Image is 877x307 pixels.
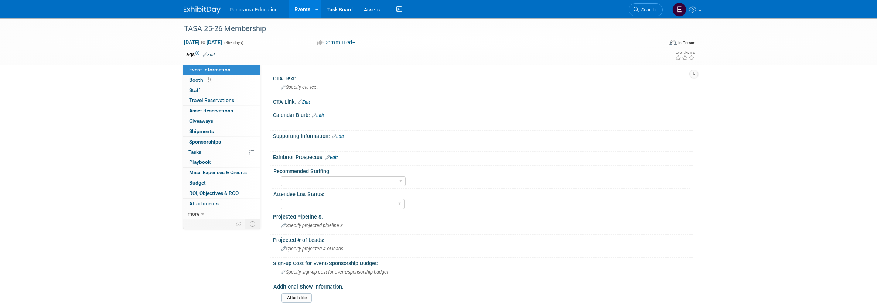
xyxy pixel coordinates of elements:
a: Edit [325,155,338,160]
span: Attachments [189,200,219,206]
a: Asset Reservations [183,106,260,116]
img: External Events Calendar [672,3,686,17]
a: Tasks [183,147,260,157]
td: Tags [184,51,215,58]
a: Booth [183,75,260,85]
a: Misc. Expenses & Credits [183,168,260,178]
span: Sponsorships [189,139,221,145]
div: Sign-up Cost for Event/Sponsorship Budget: [273,258,693,267]
a: Event Information [183,65,260,75]
span: Shipments [189,128,214,134]
span: more [188,211,199,217]
a: Staff [183,85,260,95]
a: Giveaways [183,116,260,126]
td: Toggle Event Tabs [245,219,260,229]
span: Giveaways [189,118,213,124]
img: ExhibitDay [184,6,221,14]
span: Search [639,7,656,13]
div: In-Person [678,40,695,45]
td: Personalize Event Tab Strip [232,219,245,229]
a: ROI, Objectives & ROO [183,188,260,198]
span: Specify sign-up cost for event/sponsorship budget [281,269,388,275]
div: Exhibitor Prospectus: [273,152,693,161]
div: Attendee List Status: [273,189,690,198]
div: TASA 25-26 Membership [181,22,652,36]
span: Event Information [189,67,231,72]
a: Budget [183,178,260,188]
a: Edit [203,52,215,57]
span: Playbook [189,159,211,165]
div: CTA Text: [273,73,693,82]
div: Supporting Information: [273,131,693,140]
span: Specify projected pipeline $ [281,223,343,228]
a: Playbook [183,157,260,167]
div: Event Rating [675,51,695,54]
span: ROI, Objectives & ROO [189,190,239,196]
a: Edit [298,99,310,105]
a: Shipments [183,126,260,136]
div: Projected Pipeline $: [273,211,693,220]
div: Recommended Staffing: [273,166,690,175]
a: Travel Reservations [183,95,260,105]
span: Specify cta text [281,84,318,90]
span: (366 days) [223,40,243,45]
a: Edit [332,134,344,139]
span: Panorama Education [229,7,278,13]
button: Committed [314,39,358,47]
span: Specify projected # of leads [281,246,343,252]
a: Attachments [183,199,260,209]
div: Projected # of Leads: [273,235,693,244]
span: Tasks [188,149,201,155]
span: Asset Reservations [189,108,233,114]
div: CTA Link: [273,96,693,106]
a: more [183,209,260,219]
span: Budget [189,180,206,186]
a: Edit [312,113,324,118]
a: Search [629,3,663,16]
span: Travel Reservations [189,97,234,103]
span: Staff [189,87,200,93]
span: [DATE] [DATE] [184,39,222,45]
div: Calendar Blurb: [273,109,693,119]
span: Misc. Expenses & Credits [189,169,247,175]
span: Booth not reserved yet [205,77,212,82]
span: Booth [189,77,212,83]
span: to [199,39,207,45]
div: Additional Show Information: [273,281,690,290]
a: Sponsorships [183,137,260,147]
div: Event Format [619,38,695,50]
img: Format-Inperson.png [669,40,677,45]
